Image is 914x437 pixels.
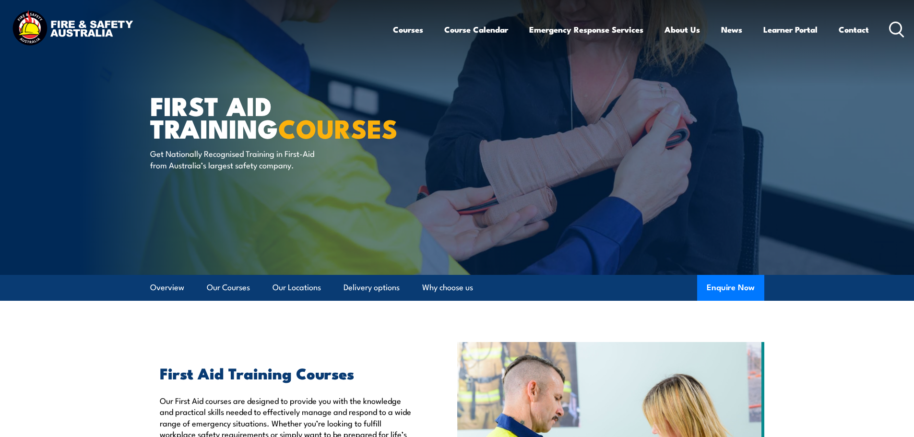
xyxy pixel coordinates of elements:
[273,275,321,300] a: Our Locations
[665,17,700,42] a: About Us
[150,148,325,170] p: Get Nationally Recognised Training in First-Aid from Australia’s largest safety company.
[150,275,184,300] a: Overview
[207,275,250,300] a: Our Courses
[444,17,508,42] a: Course Calendar
[763,17,818,42] a: Learner Portal
[697,275,764,301] button: Enquire Now
[721,17,742,42] a: News
[150,94,387,139] h1: First Aid Training
[160,366,413,379] h2: First Aid Training Courses
[393,17,423,42] a: Courses
[422,275,473,300] a: Why choose us
[839,17,869,42] a: Contact
[529,17,643,42] a: Emergency Response Services
[278,107,398,147] strong: COURSES
[344,275,400,300] a: Delivery options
